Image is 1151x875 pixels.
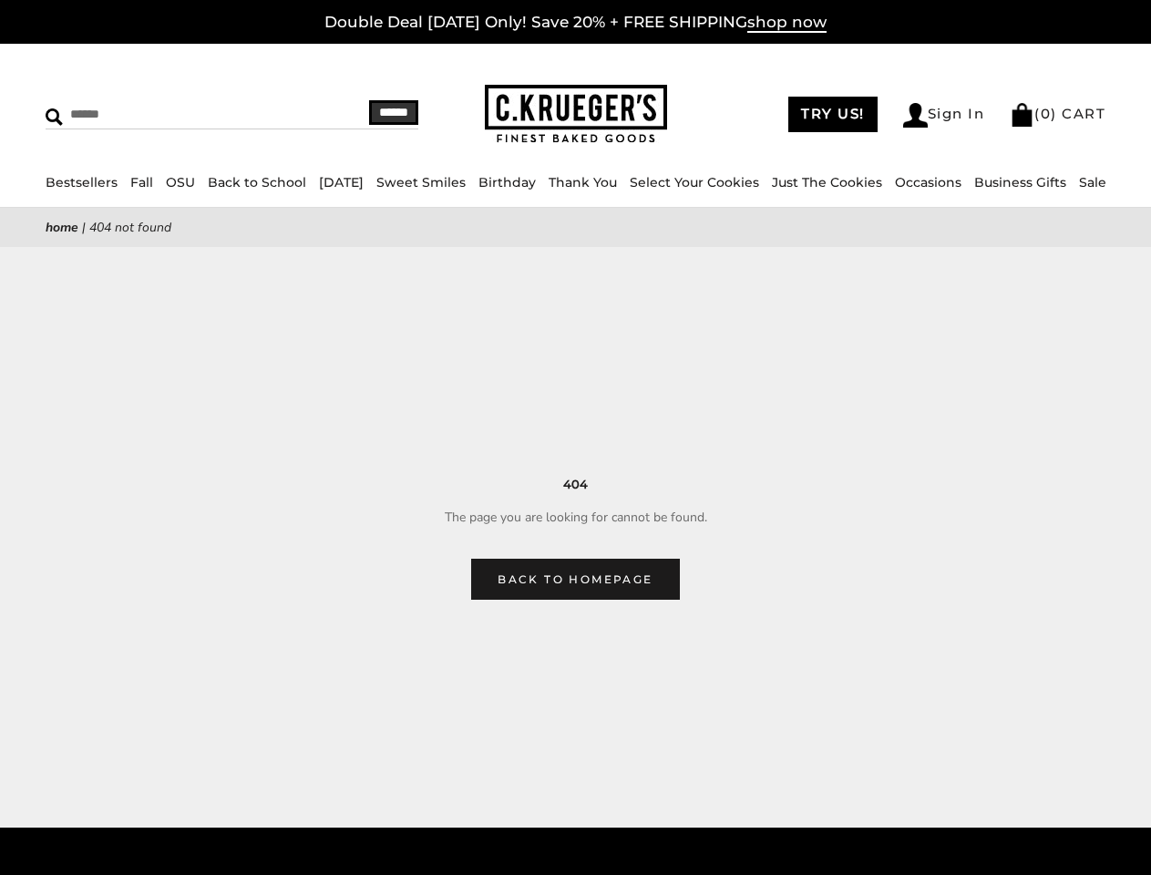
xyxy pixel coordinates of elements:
a: Sweet Smiles [376,174,466,190]
a: Just The Cookies [772,174,882,190]
a: Double Deal [DATE] Only! Save 20% + FREE SHIPPINGshop now [324,13,827,33]
img: C.KRUEGER'S [485,85,667,144]
a: Occasions [895,174,961,190]
img: Search [46,108,63,126]
span: 0 [1041,105,1052,122]
a: Birthday [478,174,536,190]
span: shop now [747,13,827,33]
a: TRY US! [788,97,878,132]
a: Back to School [208,174,306,190]
input: Search [46,100,288,129]
a: Business Gifts [974,174,1066,190]
a: Sign In [903,103,985,128]
span: | [82,219,86,236]
a: Home [46,219,78,236]
img: Account [903,103,928,128]
a: Thank You [549,174,617,190]
a: Fall [130,174,153,190]
a: Back to homepage [471,559,679,600]
p: The page you are looking for cannot be found. [73,507,1078,528]
a: Sale [1079,174,1106,190]
a: Select Your Cookies [630,174,759,190]
a: [DATE] [319,174,364,190]
a: (0) CART [1010,105,1105,122]
img: Bag [1010,103,1034,127]
span: 404 Not Found [89,219,171,236]
h3: 404 [73,475,1078,494]
nav: breadcrumbs [46,217,1105,238]
a: OSU [166,174,195,190]
a: Bestsellers [46,174,118,190]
